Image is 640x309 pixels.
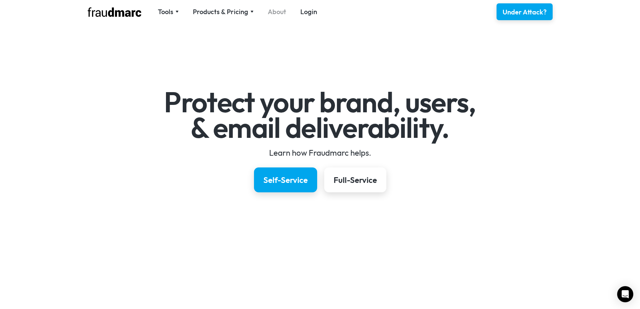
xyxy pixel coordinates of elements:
a: Under Attack? [497,3,553,20]
div: Products & Pricing [193,7,248,16]
div: Tools [158,7,179,16]
div: Open Intercom Messenger [617,286,633,302]
div: Self-Service [263,175,308,185]
a: Self-Service [254,167,317,192]
div: Under Attack? [503,7,547,17]
a: Full-Service [324,167,386,192]
div: Full-Service [334,175,377,185]
div: Tools [158,7,173,16]
a: About [268,7,286,16]
h1: Protect your brand, users, & email deliverability. [125,89,515,140]
div: Products & Pricing [193,7,254,16]
div: Learn how Fraudmarc helps. [125,147,515,158]
a: Login [300,7,317,16]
